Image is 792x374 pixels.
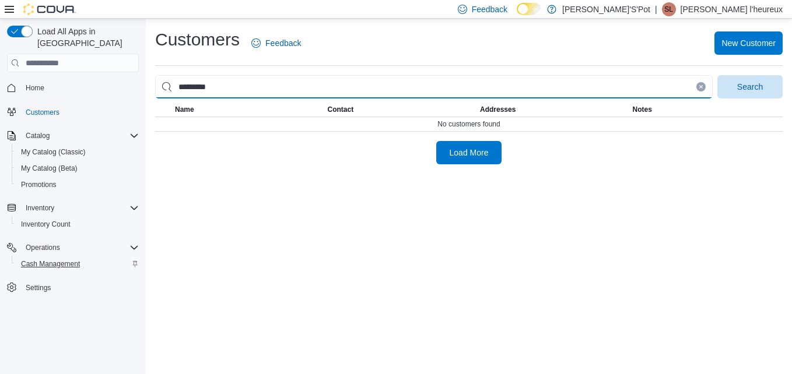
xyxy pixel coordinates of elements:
[21,147,86,157] span: My Catalog (Classic)
[21,201,139,215] span: Inventory
[16,257,139,271] span: Cash Management
[16,161,139,175] span: My Catalog (Beta)
[247,31,306,55] a: Feedback
[480,105,516,114] span: Addresses
[21,241,139,255] span: Operations
[562,2,650,16] p: [PERSON_NAME]'S'Pot
[2,279,143,296] button: Settings
[21,220,71,229] span: Inventory Count
[21,129,139,143] span: Catalog
[33,26,139,49] span: Load All Apps in [GEOGRAPHIC_DATA]
[12,256,143,272] button: Cash Management
[21,180,57,189] span: Promotions
[437,119,500,129] span: No customers found
[21,201,59,215] button: Inventory
[23,3,76,15] img: Cova
[12,160,143,177] button: My Catalog (Beta)
[2,239,143,256] button: Operations
[517,3,541,15] input: Dark Mode
[2,128,143,144] button: Catalog
[721,37,776,49] span: New Customer
[664,2,673,16] span: sl
[265,37,301,49] span: Feedback
[633,105,652,114] span: Notes
[662,2,676,16] div: samantha l'heureux
[26,83,44,93] span: Home
[26,108,59,117] span: Customers
[16,178,139,192] span: Promotions
[714,31,783,55] button: New Customer
[436,141,502,164] button: Load More
[21,281,55,295] a: Settings
[175,105,194,114] span: Name
[21,241,65,255] button: Operations
[21,81,49,95] a: Home
[655,2,657,16] p: |
[26,283,51,292] span: Settings
[7,75,139,326] nav: Complex example
[450,147,489,158] span: Load More
[21,80,139,95] span: Home
[16,217,75,231] a: Inventory Count
[21,280,139,295] span: Settings
[681,2,783,16] p: [PERSON_NAME] l'heureux
[737,81,763,93] span: Search
[21,164,78,173] span: My Catalog (Beta)
[21,104,139,119] span: Customers
[696,82,706,91] button: Clear input
[21,105,64,119] a: Customers
[12,177,143,193] button: Promotions
[16,178,61,192] a: Promotions
[21,129,54,143] button: Catalog
[16,257,85,271] a: Cash Management
[26,243,60,252] span: Operations
[12,216,143,232] button: Inventory Count
[16,217,139,231] span: Inventory Count
[2,103,143,120] button: Customers
[16,145,139,159] span: My Catalog (Classic)
[2,200,143,216] button: Inventory
[2,79,143,96] button: Home
[328,105,354,114] span: Contact
[16,145,90,159] a: My Catalog (Classic)
[26,203,54,213] span: Inventory
[21,259,80,269] span: Cash Management
[472,3,507,15] span: Feedback
[16,161,82,175] a: My Catalog (Beta)
[155,28,240,51] h1: Customers
[26,131,50,140] span: Catalog
[717,75,783,98] button: Search
[12,144,143,160] button: My Catalog (Classic)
